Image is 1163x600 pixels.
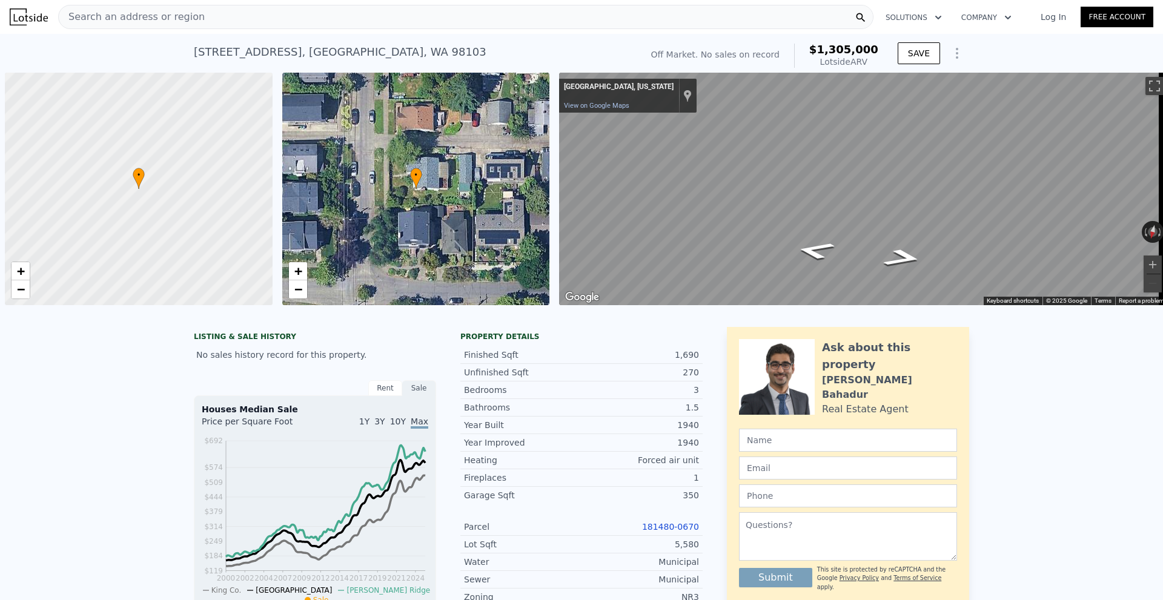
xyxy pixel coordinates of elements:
[1081,7,1153,27] a: Free Account
[236,574,254,582] tspan: 2002
[330,574,349,582] tspan: 2014
[945,41,969,65] button: Show Options
[289,262,307,280] a: Zoom in
[368,574,387,582] tspan: 2019
[464,419,581,431] div: Year Built
[410,168,422,189] div: •
[17,263,25,279] span: +
[464,556,581,568] div: Water
[10,8,48,25] img: Lotside
[564,102,629,110] a: View on Google Maps
[410,170,422,180] span: •
[204,552,223,560] tspan: $184
[368,380,402,396] div: Rent
[374,417,385,426] span: 3Y
[294,282,302,297] span: −
[817,565,957,592] div: This site is protected by reCAPTCHA and the Google and apply.
[464,472,581,484] div: Fireplaces
[562,289,602,305] img: Google
[581,366,699,378] div: 270
[1026,11,1081,23] a: Log In
[194,344,436,366] div: No sales history record for this property.
[390,417,406,426] span: 10Y
[780,237,851,263] path: Go East
[204,507,223,516] tspan: $379
[202,403,428,415] div: Houses Median Sale
[562,289,602,305] a: Open this area in Google Maps (opens a new window)
[204,493,223,501] tspan: $444
[876,7,952,28] button: Solutions
[406,574,425,582] tspan: 2024
[293,574,311,582] tspan: 2009
[346,586,430,595] span: [PERSON_NAME] Ridge
[211,586,242,595] span: King Co.
[822,373,957,402] div: [PERSON_NAME] Bahadur
[1145,220,1160,244] button: Reset the view
[898,42,940,64] button: SAVE
[464,489,581,501] div: Garage Sqft
[411,417,428,429] span: Max
[1142,221,1148,243] button: Rotate counterclockwise
[581,538,699,550] div: 5,580
[254,574,273,582] tspan: 2004
[840,575,879,581] a: Privacy Policy
[204,567,223,575] tspan: $119
[987,297,1039,305] button: Keyboard shortcuts
[739,484,957,507] input: Phone
[289,280,307,298] a: Zoom out
[133,168,145,189] div: •
[12,262,30,280] a: Zoom in
[359,417,369,426] span: 1Y
[739,568,812,587] button: Submit
[387,574,406,582] tspan: 2021
[402,380,436,396] div: Sale
[59,10,205,24] span: Search an address or region
[581,454,699,466] div: Forced air unit
[204,463,223,472] tspan: $574
[204,437,223,445] tspan: $692
[893,575,941,581] a: Terms of Service
[464,573,581,585] div: Sewer
[194,44,486,61] div: [STREET_ADDRESS] , [GEOGRAPHIC_DATA] , WA 98103
[202,415,315,435] div: Price per Square Foot
[809,56,878,68] div: Lotside ARV
[217,574,236,582] tspan: 2000
[581,384,699,396] div: 3
[204,478,223,487] tspan: $509
[133,170,145,180] span: •
[581,556,699,568] div: Municipal
[274,574,293,582] tspan: 2007
[822,339,957,373] div: Ask about this property
[1144,255,1162,274] button: Zoom in
[581,349,699,361] div: 1,690
[822,402,909,417] div: Real Estate Agent
[809,43,878,56] span: $1,305,000
[1046,297,1087,304] span: © 2025 Google
[651,48,780,61] div: Off Market. No sales on record
[294,263,302,279] span: +
[581,573,699,585] div: Municipal
[194,332,436,344] div: LISTING & SALE HISTORY
[464,437,581,449] div: Year Improved
[17,282,25,297] span: −
[739,457,957,480] input: Email
[867,245,938,271] path: Go West
[739,429,957,452] input: Name
[464,538,581,550] div: Lot Sqft
[581,401,699,414] div: 1.5
[464,401,581,414] div: Bathrooms
[350,574,368,582] tspan: 2017
[1095,297,1112,304] a: Terms (opens in new tab)
[581,419,699,431] div: 1940
[581,437,699,449] div: 1940
[581,489,699,501] div: 350
[464,521,581,533] div: Parcel
[581,472,699,484] div: 1
[952,7,1021,28] button: Company
[204,523,223,531] tspan: $314
[464,349,581,361] div: Finished Sqft
[256,586,332,595] span: [GEOGRAPHIC_DATA]
[683,89,692,102] a: Show location on map
[464,384,581,396] div: Bedrooms
[464,366,581,378] div: Unfinished Sqft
